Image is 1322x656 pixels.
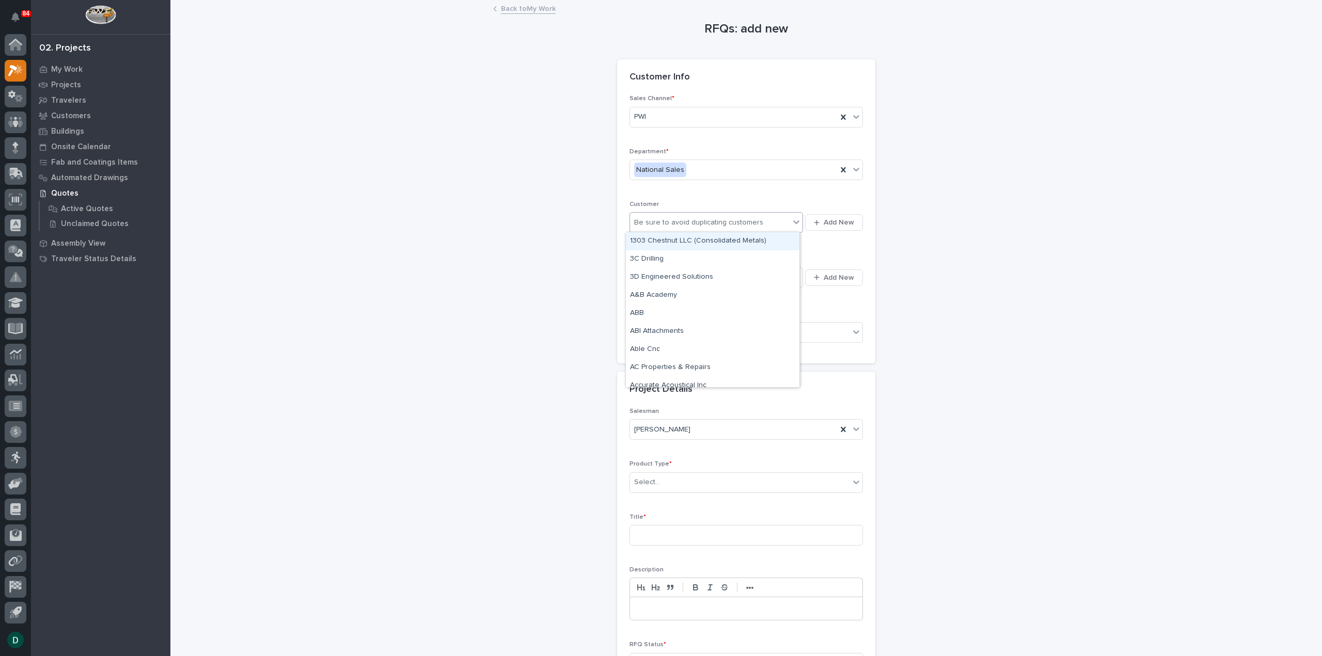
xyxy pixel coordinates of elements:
[31,235,170,251] a: Assembly View
[31,108,170,123] a: Customers
[629,642,666,648] span: RFQ Status
[629,72,690,83] h2: Customer Info
[626,323,799,341] div: ABI Attachments
[629,201,659,207] span: Customer
[5,629,26,651] button: users-avatar
[629,408,659,414] span: Salesman
[51,173,128,183] p: Automated Drawings
[31,123,170,139] a: Buildings
[634,477,660,488] div: Select...
[626,250,799,268] div: 3C Drilling
[39,43,91,54] div: 02. Projects
[51,65,83,74] p: My Work
[805,214,863,231] button: Add New
[634,111,646,122] span: PWI
[31,92,170,108] a: Travelers
[61,204,113,214] p: Active Quotes
[805,269,863,286] button: Add New
[629,514,646,520] span: Title
[743,581,757,594] button: •••
[634,163,686,178] div: National Sales
[634,217,763,228] div: Be sure to avoid duplicating customers
[40,216,170,231] a: Unclaimed Quotes
[51,96,86,105] p: Travelers
[31,154,170,170] a: Fab and Coatings Items
[51,142,111,152] p: Onsite Calendar
[629,95,674,102] span: Sales Channel
[626,268,799,286] div: 3D Engineered Solutions
[51,111,91,121] p: Customers
[824,273,854,282] span: Add New
[31,185,170,201] a: Quotes
[61,219,129,229] p: Unclaimed Quotes
[51,158,138,167] p: Fab and Coatings Items
[501,2,556,14] a: Back toMy Work
[23,10,29,17] p: 84
[626,232,799,250] div: 1303 Chestnut LLC (Consolidated Metals)
[51,81,81,90] p: Projects
[626,305,799,323] div: ABB
[31,77,170,92] a: Projects
[85,5,116,24] img: Workspace Logo
[31,170,170,185] a: Automated Drawings
[40,201,170,216] a: Active Quotes
[626,286,799,305] div: A&B Academy
[626,359,799,377] div: AC Properties & Repairs
[629,567,664,573] span: Description
[13,12,26,29] div: Notifications84
[617,22,875,37] h1: RFQs: add new
[629,149,669,155] span: Department
[626,341,799,359] div: Able Cnc
[31,139,170,154] a: Onsite Calendar
[626,377,799,395] div: Accurate Acoustical Inc
[629,384,693,395] h2: Project Details
[824,218,854,227] span: Add New
[31,61,170,77] a: My Work
[51,254,136,264] p: Traveler Status Details
[746,584,754,592] strong: •••
[5,6,26,28] button: Notifications
[51,239,105,248] p: Assembly View
[51,189,78,198] p: Quotes
[634,424,690,435] span: [PERSON_NAME]
[51,127,84,136] p: Buildings
[629,461,672,467] span: Product Type
[31,251,170,266] a: Traveler Status Details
